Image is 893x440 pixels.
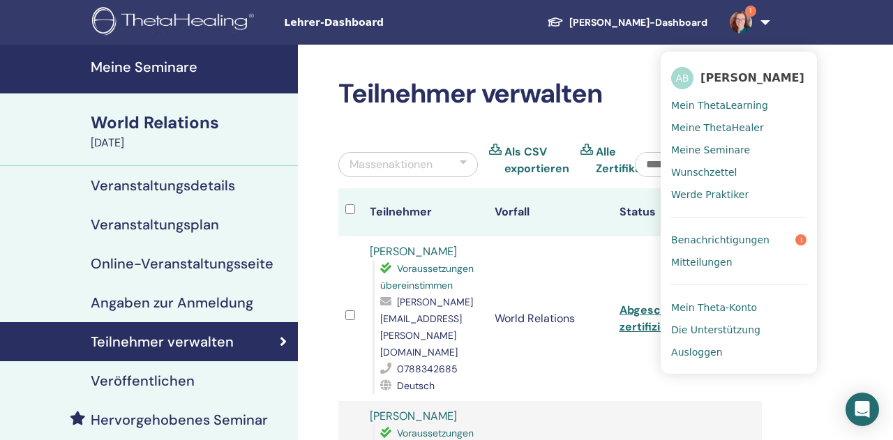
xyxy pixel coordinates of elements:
h4: Online-Veranstaltungsseite [91,255,273,272]
a: Wunschzettel [671,161,806,183]
div: Open Intercom Messenger [846,393,879,426]
span: Mein Theta-Konto [671,301,757,314]
h4: Teilnehmer verwalten [91,333,234,350]
span: Deutsch [397,379,435,392]
a: Als CSV exportieren [504,144,569,177]
td: World Relations [488,236,613,401]
span: 1 [795,234,806,245]
img: logo.png [92,7,259,38]
a: Alle Zertifikate [596,144,653,177]
a: Benachrichtigungen1 [671,229,806,251]
a: Mitteilungen [671,251,806,273]
span: Lehrer-Dashboard [284,15,493,30]
h4: Veröffentlichen [91,372,195,389]
h4: Veranstaltungsdetails [91,177,235,194]
h4: Veranstaltungsplan [91,216,219,233]
a: Meine Seminare [671,139,806,161]
span: Mitteilungen [671,256,732,268]
a: [PERSON_NAME] [370,244,457,259]
span: Mein ThetaLearning [671,99,768,112]
a: Werde Praktiker [671,183,806,206]
a: Mein Theta-Konto [671,296,806,319]
a: World Relations[DATE] [82,111,298,151]
span: Benachrichtigungen [671,234,770,246]
h4: Hervorgehobenes Seminar [91,411,268,428]
img: graduation-cap-white.svg [547,16,564,28]
a: [PERSON_NAME]-Dashboard [536,10,719,36]
a: AB[PERSON_NAME] [671,62,806,94]
span: Die Unterstützung [671,324,760,336]
span: Werde Praktiker [671,188,749,201]
div: Massenaktionen [350,156,433,173]
a: Abgeschlossen und zertifiziert [620,303,728,334]
a: [PERSON_NAME] [370,409,457,423]
a: Meine ThetaHealer [671,116,806,139]
h4: Angaben zur Anmeldung [91,294,253,311]
span: Meine Seminare [671,144,750,156]
span: AB [671,67,693,89]
div: World Relations [91,111,290,135]
a: Mein ThetaLearning [671,94,806,116]
th: Status [613,188,737,236]
div: [DATE] [91,135,290,151]
span: [PERSON_NAME][EMAIL_ADDRESS][PERSON_NAME][DOMAIN_NAME] [380,296,473,358]
span: 1 [745,6,756,17]
img: default.jpg [730,11,752,33]
a: Ausloggen [671,341,806,363]
h4: Meine Seminare [91,59,290,75]
span: Wunschzettel [671,166,737,179]
span: Voraussetzungen übereinstimmen [380,262,474,291]
ul: 1 [661,52,817,374]
h2: Teilnehmer verwalten [338,78,762,110]
span: Ausloggen [671,346,722,358]
span: [PERSON_NAME] [700,70,804,85]
th: Vorfall [488,188,613,236]
span: 0788342685 [397,363,458,375]
span: Meine ThetaHealer [671,121,764,134]
th: Teilnehmer [363,188,488,236]
a: Die Unterstützung [671,319,806,341]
